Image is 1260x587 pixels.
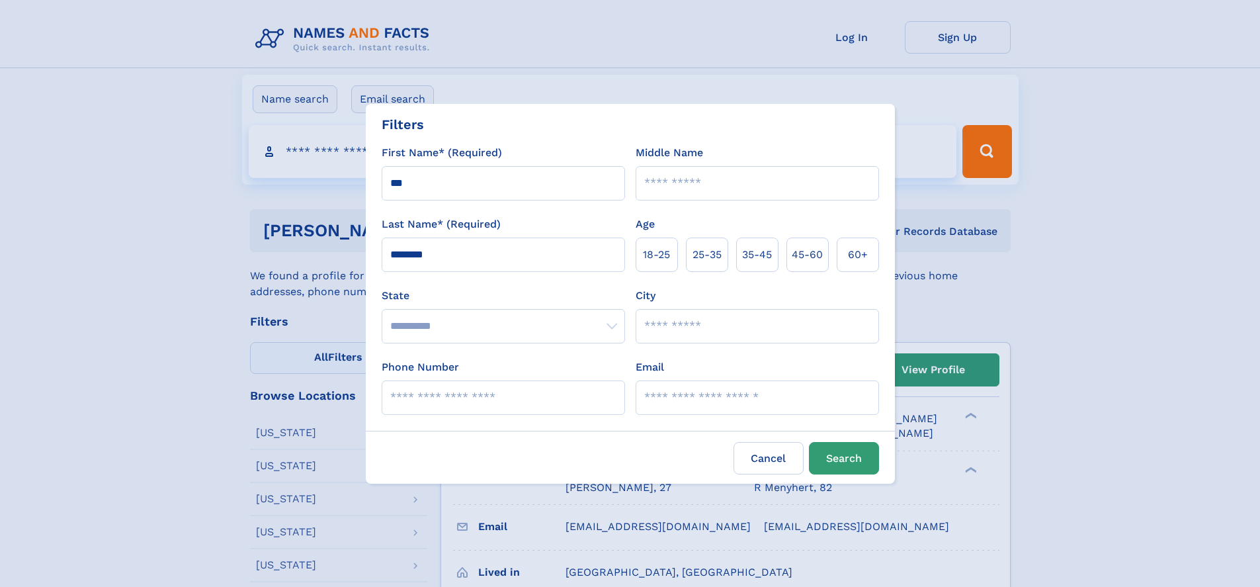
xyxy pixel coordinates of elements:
[382,114,424,134] div: Filters
[382,216,501,232] label: Last Name* (Required)
[636,145,703,161] label: Middle Name
[693,247,722,263] span: 25‑35
[742,247,772,263] span: 35‑45
[792,247,823,263] span: 45‑60
[636,288,655,304] label: City
[636,359,664,375] label: Email
[848,247,868,263] span: 60+
[382,145,502,161] label: First Name* (Required)
[809,442,879,474] button: Search
[734,442,804,474] label: Cancel
[636,216,655,232] label: Age
[382,288,625,304] label: State
[643,247,670,263] span: 18‑25
[382,359,459,375] label: Phone Number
